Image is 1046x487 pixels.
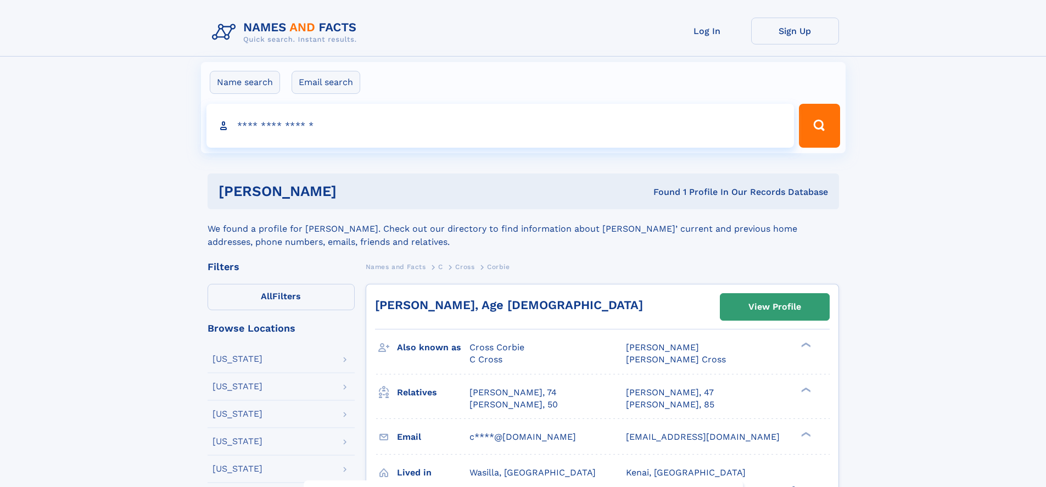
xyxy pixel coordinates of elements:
span: Cross [455,263,474,271]
div: ❯ [798,430,812,438]
div: Filters [208,262,355,272]
div: Found 1 Profile In Our Records Database [495,186,828,198]
span: [EMAIL_ADDRESS][DOMAIN_NAME] [626,432,780,442]
div: Browse Locations [208,323,355,333]
a: [PERSON_NAME], 47 [626,387,714,399]
span: Kenai, [GEOGRAPHIC_DATA] [626,467,746,478]
span: [PERSON_NAME] [626,342,699,352]
a: Cross [455,260,474,273]
a: [PERSON_NAME], 85 [626,399,714,411]
div: [US_STATE] [212,464,262,473]
span: Wasilla, [GEOGRAPHIC_DATA] [469,467,596,478]
a: [PERSON_NAME], 74 [469,387,557,399]
a: [PERSON_NAME], 50 [469,399,558,411]
div: ❯ [798,386,812,393]
h3: Also known as [397,338,469,357]
div: ❯ [798,342,812,349]
h1: [PERSON_NAME] [219,184,495,198]
span: All [261,291,272,301]
a: Log In [663,18,751,44]
a: Names and Facts [366,260,426,273]
div: [US_STATE] [212,437,262,446]
span: C Cross [469,354,502,365]
h3: Relatives [397,383,469,402]
a: [PERSON_NAME], Age [DEMOGRAPHIC_DATA] [375,298,643,312]
a: C [438,260,443,273]
label: Email search [292,71,360,94]
h3: Email [397,428,469,446]
span: C [438,263,443,271]
label: Name search [210,71,280,94]
h3: Lived in [397,463,469,482]
img: Logo Names and Facts [208,18,366,47]
label: Filters [208,284,355,310]
button: Search Button [799,104,840,148]
a: View Profile [720,294,829,320]
a: Sign Up [751,18,839,44]
div: We found a profile for [PERSON_NAME]. Check out our directory to find information about [PERSON_N... [208,209,839,249]
div: [US_STATE] [212,410,262,418]
div: View Profile [748,294,801,320]
span: Cross Corbie [469,342,524,352]
input: search input [206,104,795,148]
span: Corbie [487,263,510,271]
div: [US_STATE] [212,382,262,391]
div: [US_STATE] [212,355,262,363]
span: [PERSON_NAME] Cross [626,354,726,365]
